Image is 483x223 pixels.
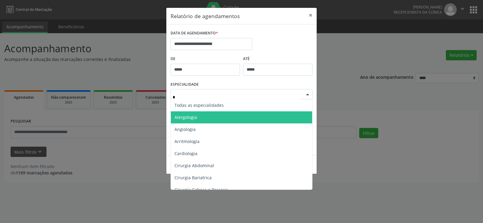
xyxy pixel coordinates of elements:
label: ATÉ [243,54,312,64]
span: Cardiologia [174,151,197,156]
span: Cirurgia Cabeça e Pescoço [174,187,228,193]
span: Cirurgia Abdominal [174,163,214,168]
span: Alergologia [174,114,197,120]
span: Angiologia [174,126,196,132]
span: Todas as especialidades [174,102,224,108]
button: Close [305,8,317,23]
label: DATA DE AGENDAMENTO [171,29,218,38]
span: Cirurgia Bariatrica [174,175,212,180]
span: Arritmologia [174,139,200,144]
label: De [171,54,240,64]
label: ESPECIALIDADE [171,80,199,89]
h5: Relatório de agendamentos [171,12,240,20]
